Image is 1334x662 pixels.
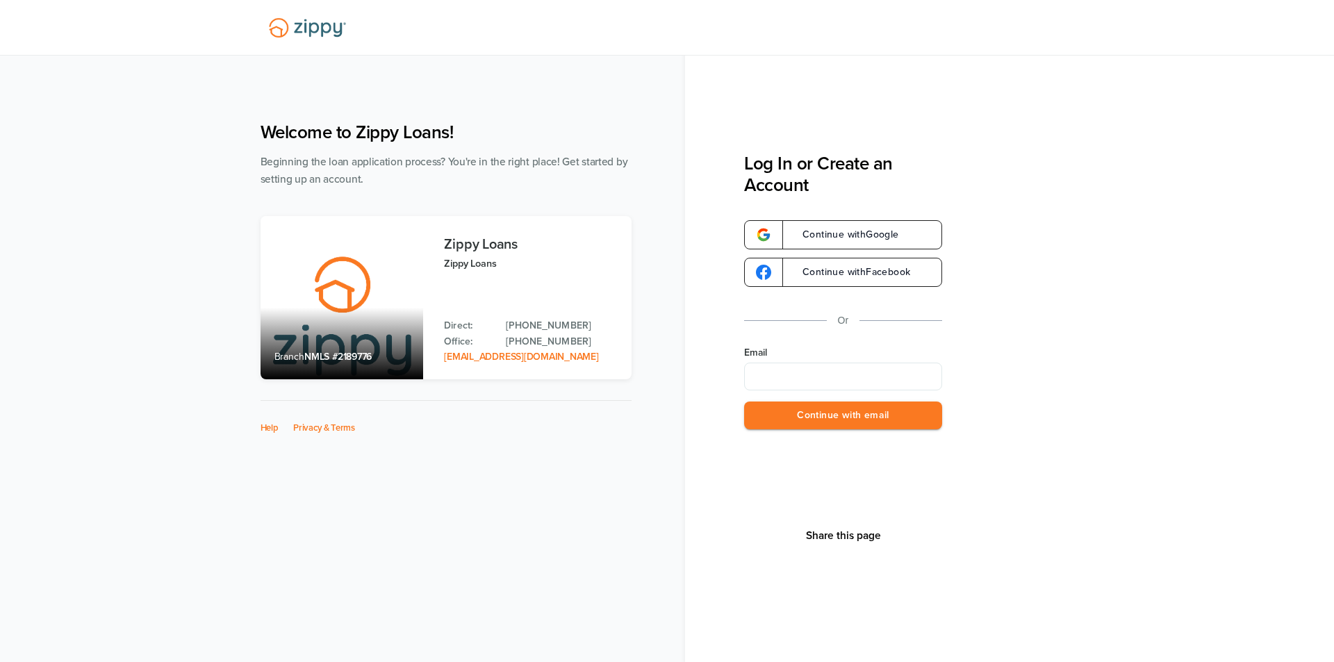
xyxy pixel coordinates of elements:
img: Lender Logo [261,12,354,44]
a: Email Address: zippyguide@zippymh.com [444,351,598,363]
span: Continue with Google [789,230,899,240]
button: Continue with email [744,402,942,430]
span: Branch [274,351,305,363]
label: Email [744,346,942,360]
h1: Welcome to Zippy Loans! [261,122,632,143]
img: google-logo [756,227,771,242]
a: Help [261,422,279,433]
span: Beginning the loan application process? You're in the right place! Get started by setting up an a... [261,156,628,185]
a: google-logoContinue withFacebook [744,258,942,287]
button: Share This Page [802,529,885,543]
input: Email Address [744,363,942,390]
p: Office: [444,334,492,349]
a: Privacy & Terms [293,422,355,433]
a: Direct Phone: 512-975-2947 [506,318,617,333]
p: Or [838,312,849,329]
a: google-logoContinue withGoogle [744,220,942,249]
h3: Zippy Loans [444,237,617,252]
p: Direct: [444,318,492,333]
a: Office Phone: 512-975-2947 [506,334,617,349]
span: Continue with Facebook [789,267,910,277]
h3: Log In or Create an Account [744,153,942,196]
p: Zippy Loans [444,256,617,272]
img: google-logo [756,265,771,280]
span: NMLS #2189776 [304,351,372,363]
